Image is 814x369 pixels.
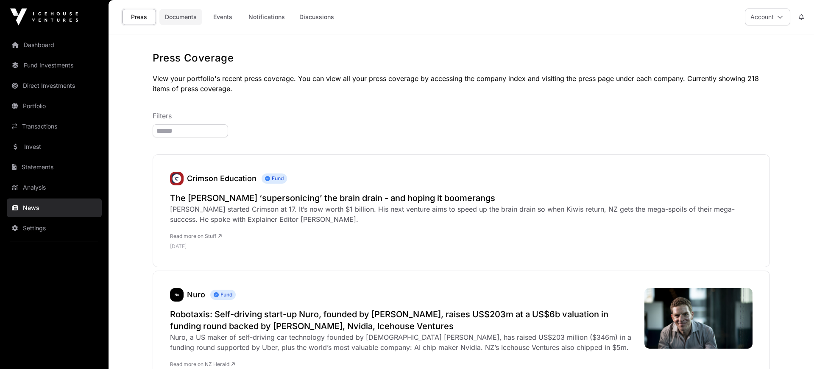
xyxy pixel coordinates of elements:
iframe: Chat Widget [772,328,814,369]
a: Portfolio [7,97,102,115]
h1: Press Coverage [153,51,770,65]
a: Read more on Stuff [170,233,222,239]
a: Direct Investments [7,76,102,95]
a: Nuro [170,288,184,302]
a: Read more on NZ Herald [170,361,235,367]
p: [DATE] [170,243,753,250]
img: nuro436.png [170,288,184,302]
img: unnamed.jpg [170,172,184,185]
a: Press [122,9,156,25]
img: Icehouse Ventures Logo [10,8,78,25]
a: Analysis [7,178,102,197]
span: Fund [262,173,287,184]
a: Dashboard [7,36,102,54]
img: Q3W3L2BRGFD4ZF7SHKHPSIPJN4.jpg [644,288,753,349]
a: The [PERSON_NAME] ‘supersonicing’ the brain drain - and hoping it boomerangs [170,192,753,204]
a: Nuro [187,290,205,299]
a: Transactions [7,117,102,136]
a: Documents [159,9,202,25]
p: Filters [153,111,770,121]
a: Statements [7,158,102,176]
a: Discussions [294,9,340,25]
div: [PERSON_NAME] started Crimson at 17. It’s now worth $1 billion. His next venture aims to speed up... [170,204,753,224]
a: Notifications [243,9,290,25]
a: News [7,198,102,217]
span: Fund [210,290,236,300]
a: Fund Investments [7,56,102,75]
a: Invest [7,137,102,156]
a: Robotaxis: Self-driving start-up Nuro, founded by [PERSON_NAME], raises US$203m at a US$6b valuat... [170,308,636,332]
button: Account [745,8,790,25]
a: Settings [7,219,102,238]
div: Nuro, a US maker of self-driving car technology founded by [DEMOGRAPHIC_DATA] [PERSON_NAME], has ... [170,332,636,352]
a: Crimson Education [170,172,184,185]
a: Events [206,9,240,25]
a: Crimson Education [187,174,256,183]
p: View your portfolio's recent press coverage. You can view all your press coverage by accessing th... [153,73,770,94]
